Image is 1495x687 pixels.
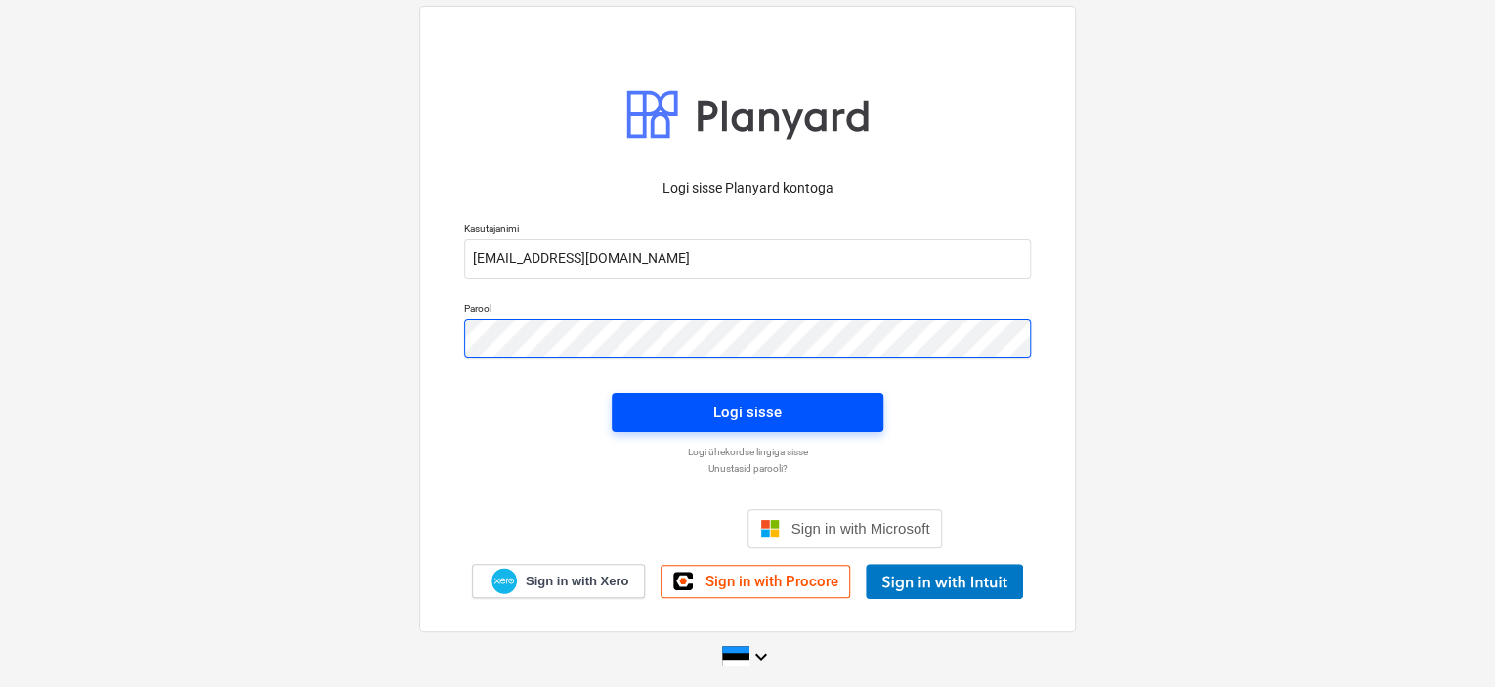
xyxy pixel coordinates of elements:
[472,564,646,598] a: Sign in with Xero
[454,462,1041,475] a: Unustasid parooli?
[543,507,742,550] iframe: Sign in with Google Button
[713,400,782,425] div: Logi sisse
[661,565,850,598] a: Sign in with Procore
[464,239,1031,279] input: Kasutajanimi
[491,568,517,594] img: Xero logo
[464,178,1031,198] p: Logi sisse Planyard kontoga
[464,302,1031,319] p: Parool
[705,573,837,590] span: Sign in with Procore
[1397,593,1495,687] iframe: Chat Widget
[791,520,930,537] span: Sign in with Microsoft
[526,573,628,590] span: Sign in with Xero
[749,645,773,668] i: keyboard_arrow_down
[464,222,1031,238] p: Kasutajanimi
[612,393,883,432] button: Logi sisse
[454,446,1041,458] a: Logi ühekordse lingiga sisse
[760,519,780,538] img: Microsoft logo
